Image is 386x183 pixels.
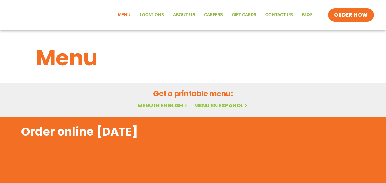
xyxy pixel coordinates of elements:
a: ORDER NOW [328,8,374,22]
a: Locations [135,8,169,22]
a: About Us [169,8,200,22]
span: ORDER NOW [334,11,368,19]
nav: Menu [113,8,317,22]
a: Careers [200,8,227,22]
h2: Get a printable menu: [36,88,350,99]
a: FAQs [297,8,317,22]
a: Menu [113,8,135,22]
h2: Order online [DATE] [21,124,138,139]
a: GIFT CARDS [227,8,261,22]
a: Menú en español [194,102,248,109]
img: new-SAG-logo-768×292 [12,3,103,27]
a: Contact Us [261,8,297,22]
a: Menu in English [138,102,188,109]
h1: Menu [36,42,350,74]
